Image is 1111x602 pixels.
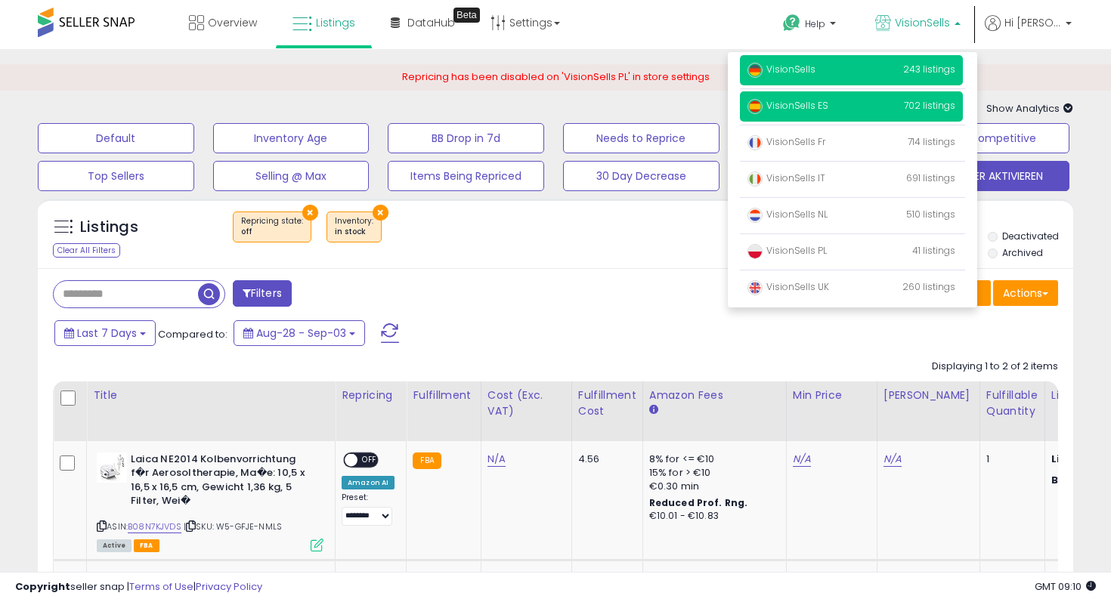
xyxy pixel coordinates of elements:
img: germany.png [747,63,763,78]
button: Actions [993,280,1058,306]
span: Compared to: [158,327,227,341]
div: Amazon Fees [649,387,780,403]
img: italy.png [747,171,763,187]
button: Last 7 Days [54,320,156,346]
img: poland.png [747,244,763,259]
span: Inventory : [335,215,373,238]
div: Fulfillment [413,387,474,403]
small: Amazon Fees. [649,403,658,417]
span: Last 7 Days [77,326,137,341]
span: | SKU: W5-GFJE-NMLS [184,520,282,533]
span: Aug-28 - Sep-03 [256,326,346,341]
div: Cost (Exc. VAT) [487,387,565,419]
a: Hi [PERSON_NAME] [985,15,1072,49]
div: seller snap | | [15,580,262,594]
span: 260 listings [902,280,955,293]
label: Archived [1002,246,1043,259]
span: VisionSells PL [747,244,827,257]
strong: Copyright [15,579,70,594]
p: Listing States: [902,211,1074,226]
img: netherlands.png [747,208,763,223]
div: 1 [986,452,1033,466]
span: VisionSells UK [747,280,829,293]
div: Clear All Filters [53,243,120,258]
span: 714 listings [908,135,955,148]
div: €10.01 - €10.83 [649,510,775,523]
div: 4.56 [578,452,631,466]
span: 702 listings [904,99,955,112]
div: 15% for > €10 [649,466,775,480]
button: Non Competitive [913,123,1069,153]
button: Needs to Reprice [563,123,720,153]
button: BB Drop in 7d [388,123,544,153]
div: Fulfillable Quantity [986,387,1038,419]
div: €0.30 min [649,480,775,493]
span: VisionSells NL [747,208,828,221]
a: Privacy Policy [196,579,262,594]
button: × [373,205,388,221]
div: in stock [335,227,373,237]
span: Help [805,17,825,30]
button: Items Being Repriced [388,161,544,191]
span: Repricing state : [241,215,303,238]
button: REPRICER AKTIVIEREN [913,161,1069,191]
button: Inventory Age [213,123,370,153]
div: Amazon AI [342,476,395,489]
span: 41 listings [912,244,955,257]
span: 243 listings [903,63,955,76]
span: 2025-09-11 09:10 GMT [1035,579,1096,594]
b: Laica NE2014 Kolbenvorrichtung f�r Aerosoltherapie, Ma�e: 10,5 x 16,5 x 16,5 cm, Gewicht 1,36 kg,... [131,452,314,512]
img: uk.png [747,280,763,295]
div: Fulfillment Cost [578,387,636,419]
span: Overview [208,15,257,30]
button: Top Sellers [38,161,194,191]
b: Reduced Prof. Rng. [649,496,748,509]
span: 691 listings [906,171,955,184]
div: Repricing [342,387,400,403]
div: 8% for <= €10 [649,452,775,466]
span: VisionSells [895,15,950,30]
div: [PERSON_NAME] [884,387,973,403]
img: france.png [747,135,763,150]
a: N/A [487,452,506,467]
span: VisionSells [747,63,815,76]
span: 510 listings [906,208,955,221]
label: Deactivated [1002,230,1059,242]
span: DataHub [407,15,455,30]
button: 30 Day Decrease [563,161,720,191]
span: VisionSells Fr [747,135,825,148]
span: FBA [134,539,159,552]
div: Tooltip anchor [453,8,480,23]
button: Aug-28 - Sep-03 [234,320,365,346]
div: ASIN: [97,452,323,551]
span: VisionSells ES [747,99,828,112]
a: Help [771,2,851,49]
span: Hi [PERSON_NAME] [1004,15,1061,30]
span: Show Analytics [986,101,1073,116]
img: spain.png [747,99,763,114]
small: FBA [413,452,441,469]
span: Listings [316,15,355,30]
button: Default [38,123,194,153]
i: Get Help [782,14,801,32]
div: Displaying 1 to 2 of 2 items [932,360,1058,374]
a: B08N7KJVDS [128,520,181,533]
span: All listings currently available for purchase on Amazon [97,539,132,552]
button: × [302,205,318,221]
div: Min Price [793,387,871,403]
a: N/A [884,452,902,467]
button: Filters [233,280,292,307]
button: Selling @ Max [213,161,370,191]
div: off [241,227,303,237]
span: OFF [357,453,382,466]
img: 41W7gHYjPmL._SL40_.jpg [97,452,127,483]
span: VisionSells IT [747,171,825,184]
h5: Listings [80,217,138,238]
span: Repricing has been disabled on 'VisionSells PL' in store settings [402,69,710,84]
a: Terms of Use [129,579,193,594]
a: N/A [793,452,811,467]
div: Preset: [342,492,395,526]
div: Title [93,387,329,403]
